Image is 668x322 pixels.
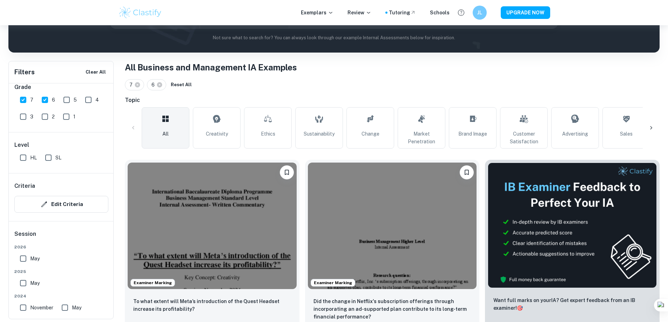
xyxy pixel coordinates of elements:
p: Exemplars [301,9,333,16]
h6: Grade [14,83,108,91]
span: 6 [52,96,55,104]
span: Market Penetration [401,130,442,145]
span: Sales [620,130,633,138]
span: 2 [52,113,55,121]
img: Business and Management IA example thumbnail: Did the change in Netflix's subscription [308,163,477,289]
p: To what extent will Meta’s introduction of the Quest Headset increase its profitability? [133,297,291,313]
p: Not sure what to search for? You can always look through our example Internal Assessments below f... [14,34,654,41]
h6: Session [14,230,108,244]
span: 1 [73,113,75,121]
h6: Filters [14,67,35,77]
h6: JL [475,9,484,16]
span: 5 [74,96,77,104]
span: 2025 [14,268,108,275]
span: 6 [151,81,158,89]
button: Clear All [84,67,108,77]
span: Customer Satisfaction [503,130,545,145]
span: November [30,304,53,311]
h6: Topic [125,96,660,104]
span: May [72,304,81,311]
button: Help and Feedback [455,7,467,19]
a: Tutoring [389,9,416,16]
button: UPGRADE NOW [501,6,550,19]
button: Edit Criteria [14,196,108,213]
span: Examiner Marking [311,280,355,286]
button: Bookmark [280,165,294,179]
span: Ethics [261,130,275,138]
span: 7 [30,96,33,104]
span: 4 [95,96,99,104]
span: Examiner Marking [131,280,175,286]
span: 2026 [14,244,108,250]
span: All [162,130,169,138]
h1: All Business and Management IA Examples [125,61,660,74]
span: Sustainability [304,130,335,138]
h6: Criteria [14,182,35,190]
p: Did the change in Netflix's subscription offerings through incorporating an ad-supported plan con... [313,297,471,321]
span: Change [362,130,379,138]
h6: Level [14,141,108,149]
button: JL [473,6,487,20]
span: 7 [129,81,136,89]
a: Schools [430,9,450,16]
span: Brand Image [458,130,487,138]
span: HL [30,154,37,162]
span: 2024 [14,293,108,299]
div: 6 [147,79,166,90]
button: Reset All [169,80,194,90]
span: Advertising [562,130,588,138]
span: 🎯 [517,305,523,311]
span: May [30,279,40,287]
img: Clastify logo [118,6,163,20]
img: Business and Management IA example thumbnail: To what extent will Meta’s introduction [128,163,297,289]
button: Bookmark [460,165,474,179]
span: Creativity [206,130,228,138]
p: Want full marks on your IA ? Get expert feedback from an IB examiner! [493,296,651,312]
p: Review [348,9,371,16]
img: Thumbnail [488,163,657,288]
span: SL [55,154,61,162]
span: May [30,255,40,262]
span: 3 [30,113,33,121]
div: 7 [125,79,144,90]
